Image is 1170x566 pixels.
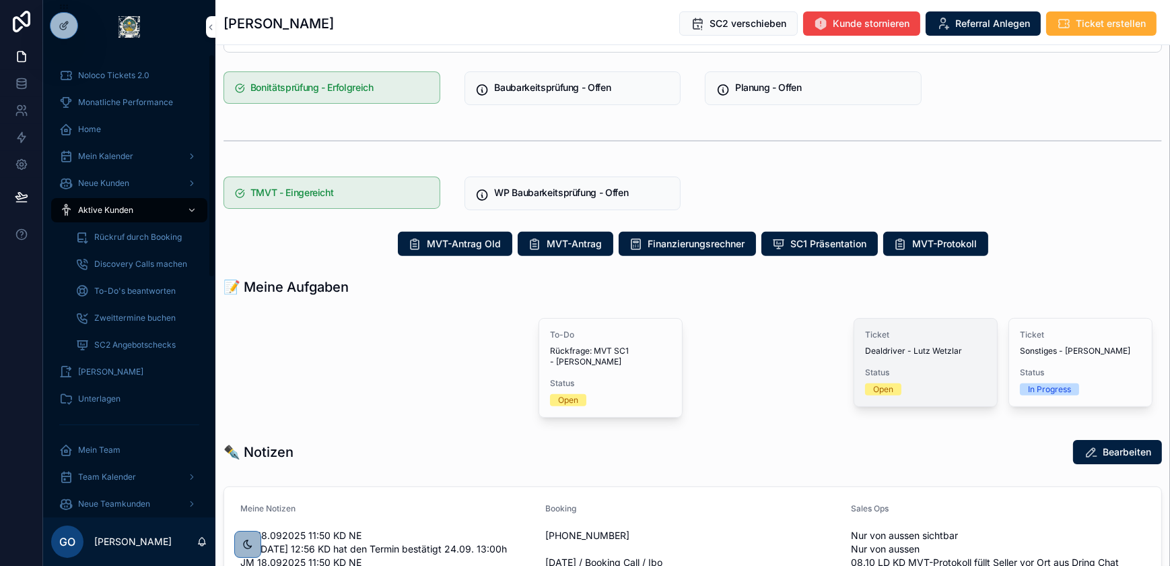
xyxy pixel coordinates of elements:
span: GO [59,534,75,550]
div: Open [558,394,578,406]
button: MVT-Antrag Old [398,232,512,256]
div: Open [873,383,893,396]
span: Mein Team [78,445,121,455]
h1: [PERSON_NAME] [223,14,334,33]
span: SC2 verschieben [710,17,786,30]
span: Neue Kunden [78,178,129,189]
a: To-Do's beantworten [67,279,207,303]
span: Noloco Tickets 2.0 [78,70,149,81]
a: Neue Teamkunden [51,492,207,516]
a: Unterlagen [51,387,207,411]
p: [PERSON_NAME] [94,535,172,548]
h5: Planung - Offen [735,83,910,92]
span: Mein Kalender [78,151,133,162]
span: Home [78,124,101,135]
span: Status [550,378,671,389]
div: In Progress [1028,383,1071,396]
span: Ticket erstellen [1076,17,1146,30]
a: To-DoRückfrage: MVT SC1 - [PERSON_NAME]StatusOpen [539,318,683,418]
button: Bearbeiten [1073,440,1162,464]
button: SC2 verschieben [679,11,798,36]
span: SC1 Präsentation [791,237,867,251]
h5: TMVT - Eingereicht [250,188,429,197]
span: Dealdriver - Lutz Wetzlar [865,346,986,356]
span: MVT-Protokoll [913,237,977,251]
a: Home [51,117,207,141]
a: Neue Kunden [51,171,207,195]
button: MVT-Antrag [518,232,613,256]
span: Ticket [1020,329,1141,340]
img: App logo [118,16,140,38]
span: Discovery Calls machen [94,259,187,270]
span: Zweittermine buchen [94,313,176,323]
span: Sonstiges - [PERSON_NAME] [1020,346,1141,356]
a: SC2 Angebotschecks [67,333,207,357]
span: MVT-Antrag Old [427,237,502,251]
h5: Bonitätsprüfung - Erfolgreich [250,83,429,92]
button: Kunde stornieren [803,11,920,36]
a: Mein Team [51,438,207,462]
a: Zweittermine buchen [67,306,207,330]
a: Discovery Calls machen [67,252,207,276]
span: Unterlagen [78,394,121,404]
span: Ticket [865,329,986,340]
span: To-Do's beantworten [94,286,176,296]
a: Team Kalender [51,465,207,489]
span: Referral Anlegen [955,17,1030,30]
button: Referral Anlegen [926,11,1041,36]
h5: WP Baubarkeitsprüfung - Offen [495,188,670,197]
span: Status [1020,367,1141,378]
span: Kunde stornieren [833,17,909,30]
h1: ✒️ Notizen [223,443,294,462]
span: MVT-Antrag [547,237,603,251]
span: Finanzierungsrechner [648,237,745,251]
a: Aktive Kunden [51,198,207,222]
a: Rückruf durch Booking [67,225,207,249]
span: Bearbeiten [1103,445,1151,459]
span: Rückruf durch Booking [94,232,182,243]
span: [PERSON_NAME] [78,367,143,377]
span: Meine Notizen [240,503,296,513]
span: Booking [545,503,576,513]
span: Monatliche Performance [78,97,173,108]
span: To-Do [550,329,671,340]
span: Sales Ops [851,503,889,513]
button: SC1 Präsentation [761,232,878,256]
span: Aktive Kunden [78,205,133,216]
h1: 📝 Meine Aufgaben [223,278,349,296]
span: Neue Teamkunden [78,499,150,509]
a: [PERSON_NAME] [51,360,207,384]
span: Status [865,367,986,378]
span: Team Kalender [78,472,136,482]
button: Finanzierungsrechner [619,232,756,256]
a: TicketDealdriver - Lutz WetzlarStatusOpen [854,318,998,407]
h5: Baubarkeitsprüfung - Offen [495,83,670,92]
span: Rückfrage: MVT SC1 - [PERSON_NAME] [550,346,671,367]
a: Noloco Tickets 2.0 [51,63,207,88]
span: SC2 Angebotschecks [94,340,176,350]
button: MVT-Protokoll [883,232,988,256]
a: TicketSonstiges - [PERSON_NAME]StatusIn Progress [1008,318,1152,407]
a: Mein Kalender [51,144,207,168]
div: scrollable content [43,54,215,517]
button: Ticket erstellen [1046,11,1157,36]
a: Monatliche Performance [51,90,207,115]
